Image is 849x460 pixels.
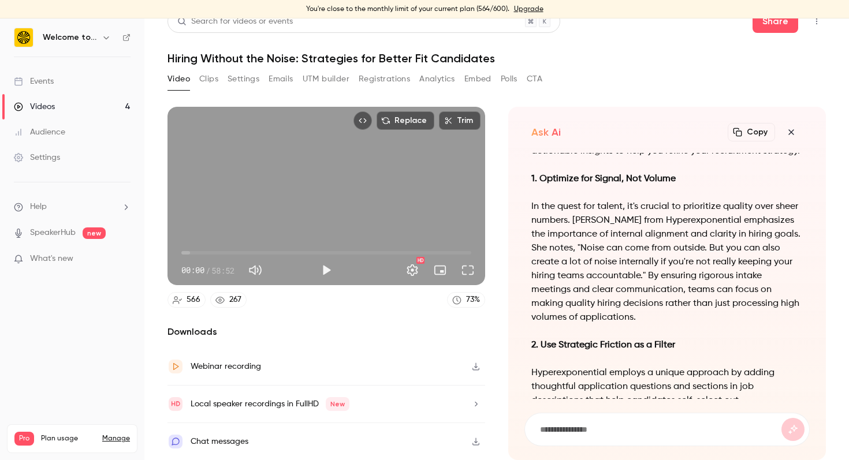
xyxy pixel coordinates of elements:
[326,397,349,411] span: New
[30,201,47,213] span: Help
[416,257,425,264] div: HD
[429,259,452,282] button: Turn on miniplayer
[501,70,517,88] button: Polls
[167,70,190,88] button: Video
[187,294,200,306] div: 566
[464,70,491,88] button: Embed
[527,70,542,88] button: CTA
[83,227,106,239] span: new
[531,174,676,184] strong: 1. Optimize for Signal, Not Volume
[14,76,54,87] div: Events
[401,259,424,282] button: Settings
[210,292,247,308] a: 267
[167,325,485,339] h2: Downloads
[244,259,267,282] button: Mute
[514,5,543,14] a: Upgrade
[14,152,60,163] div: Settings
[167,51,826,65] h1: Hiring Without the Noise: Strategies for Better Fit Candidates
[206,264,210,276] span: /
[30,227,76,239] a: SpeakerHub
[447,292,485,308] a: 73%
[14,201,131,213] li: help-dropdown-opener
[303,70,349,88] button: UTM builder
[419,70,455,88] button: Analytics
[531,200,803,324] p: In the quest for talent, it's crucial to prioritize quality over sheer numbers. [PERSON_NAME] fro...
[41,434,95,443] span: Plan usage
[14,101,55,113] div: Videos
[30,253,73,265] span: What's new
[191,397,349,411] div: Local speaker recordings in FullHD
[531,341,675,350] strong: 2. Use Strategic Friction as a Filter
[43,32,97,43] h6: Welcome to the Jungle
[177,16,293,28] div: Search for videos or events
[315,259,338,282] button: Play
[439,111,481,130] button: Trim
[229,294,241,306] div: 267
[199,70,218,88] button: Clips
[191,360,261,373] div: Webinar recording
[211,264,234,276] span: 58:52
[102,434,130,443] a: Manage
[753,10,798,33] button: Share
[807,12,826,31] button: Top Bar Actions
[359,70,410,88] button: Registrations
[531,125,561,139] h2: Ask Ai
[728,123,775,141] button: Copy
[191,435,248,448] div: Chat messages
[228,70,259,88] button: Settings
[353,111,372,130] button: Embed video
[181,264,204,276] span: 00:00
[456,259,479,282] button: Full screen
[466,294,480,306] div: 73 %
[14,28,33,47] img: Welcome to the Jungle
[14,432,34,446] span: Pro
[14,126,65,138] div: Audience
[167,292,206,308] a: 566
[377,111,434,130] button: Replace
[269,70,293,88] button: Emails
[181,264,234,276] div: 00:00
